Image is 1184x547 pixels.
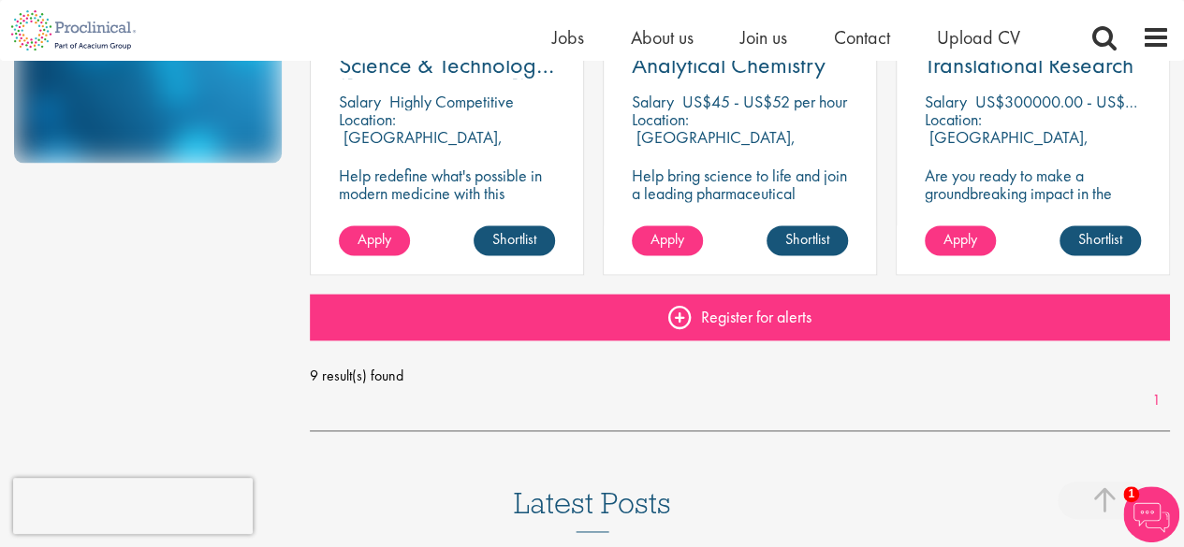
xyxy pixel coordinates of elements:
a: Shortlist [474,225,555,255]
a: Apply [339,225,410,255]
span: Location: [632,108,689,130]
a: Register for alerts [310,294,1170,340]
a: Associate Expert Science & Technology ([MEDICAL_DATA]) [339,30,555,77]
p: Highly Competitive [389,91,514,112]
p: Help bring science to life and join a leading pharmaceutical company to play a key role in delive... [632,166,848,255]
p: [GEOGRAPHIC_DATA], [GEOGRAPHIC_DATA] [632,126,796,166]
p: [GEOGRAPHIC_DATA], [GEOGRAPHIC_DATA] [925,126,1089,166]
a: Jobs [552,25,584,50]
a: VP of Biology & Translational Research [925,30,1141,77]
span: Location: [925,108,982,130]
a: About us [631,25,694,50]
p: Are you ready to make a groundbreaking impact in the world of biotechnology? Join a growing compa... [925,166,1141,273]
img: Chatbot [1123,486,1179,542]
span: Apply [358,229,391,249]
p: US$45 - US$52 per hour [682,91,847,112]
a: Associate Scientist: Analytical Chemistry [632,30,848,77]
h3: Latest Posts [514,487,671,532]
span: 1 [1123,486,1139,502]
span: Salary [339,91,381,112]
span: Apply [943,229,977,249]
a: Apply [632,225,703,255]
span: Location: [339,108,396,130]
a: Shortlist [767,225,848,255]
p: Help redefine what's possible in modern medicine with this [MEDICAL_DATA] Associate Expert Scienc... [339,166,555,238]
a: Shortlist [1060,225,1141,255]
a: 1 [1143,390,1170,411]
a: Join us [740,25,787,50]
a: Apply [925,225,996,255]
a: Upload CV [937,25,1020,50]
span: Associate Expert Science & Technology ([MEDICAL_DATA]) [339,25,554,104]
span: Salary [632,91,674,112]
a: Contact [834,25,890,50]
p: [GEOGRAPHIC_DATA], [GEOGRAPHIC_DATA] [339,126,503,166]
span: Apply [650,229,684,249]
span: 9 result(s) found [310,362,1170,390]
span: Salary [925,91,967,112]
iframe: reCAPTCHA [13,478,253,534]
